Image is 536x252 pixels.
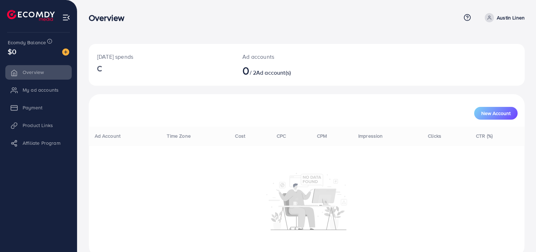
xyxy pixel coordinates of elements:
[89,13,130,23] h3: Overview
[242,52,335,61] p: Ad accounts
[62,13,70,22] img: menu
[97,52,225,61] p: [DATE] spends
[62,48,69,56] img: image
[482,13,525,22] a: Austin Linen
[242,64,335,77] h2: / 2
[8,46,16,57] span: $0
[481,111,511,116] span: New Account
[497,13,525,22] p: Austin Linen
[474,107,518,120] button: New Account
[7,10,55,21] img: logo
[8,39,46,46] span: Ecomdy Balance
[242,62,249,79] span: 0
[256,69,291,76] span: Ad account(s)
